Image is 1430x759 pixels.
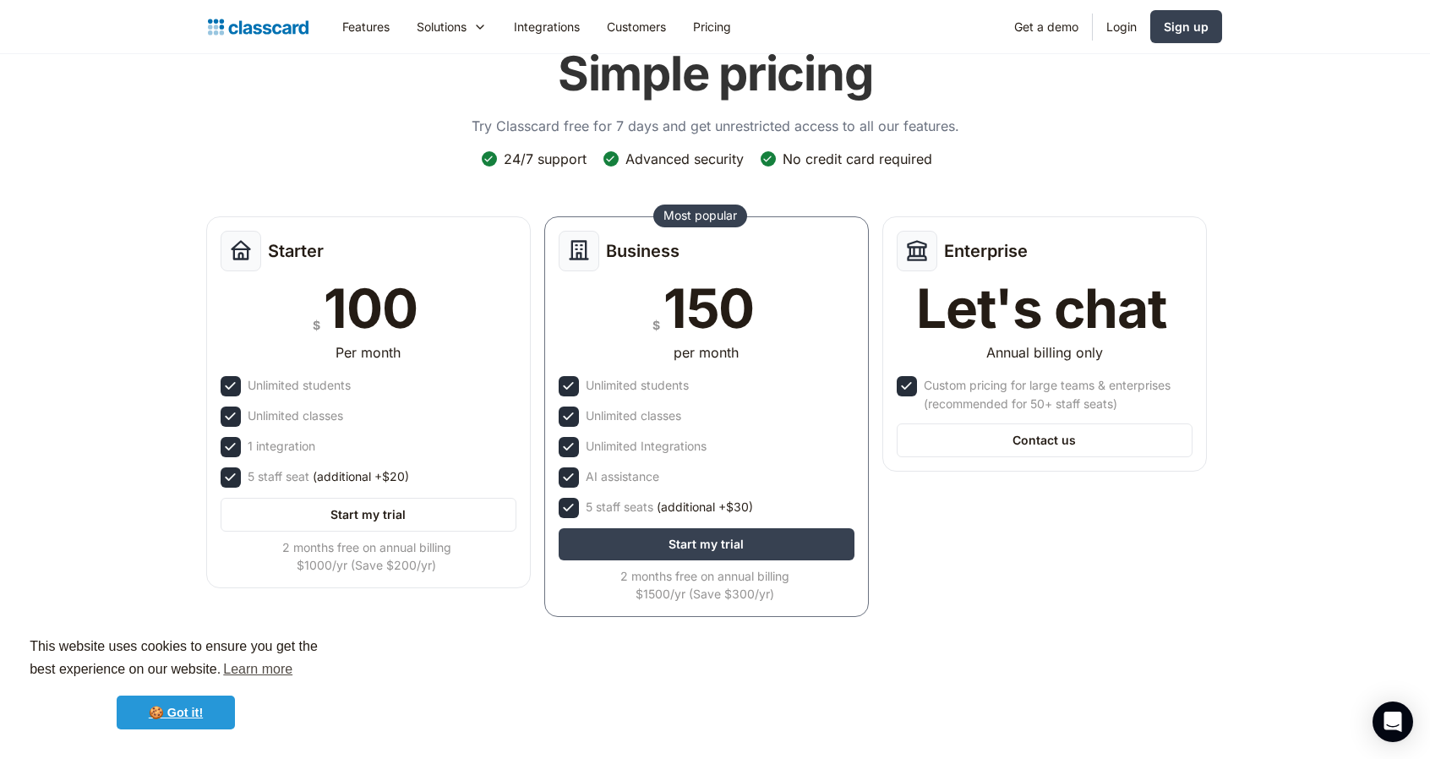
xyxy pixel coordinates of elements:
[1164,18,1209,35] div: Sign up
[248,407,343,425] div: Unlimited classes
[472,116,959,136] p: Try Classcard free for 7 days and get unrestricted access to all our features.
[1373,702,1413,742] div: Open Intercom Messenger
[783,150,932,168] div: No credit card required
[221,498,516,532] a: Start my trial
[417,18,467,35] div: Solutions
[663,281,754,336] div: 150
[336,342,401,363] div: Per month
[944,241,1028,261] h2: Enterprise
[674,342,739,363] div: per month
[208,15,308,39] a: home
[558,46,873,102] h1: Simple pricing
[1150,10,1222,43] a: Sign up
[403,8,500,46] div: Solutions
[663,207,737,224] div: Most popular
[329,8,403,46] a: Features
[221,538,513,574] div: 2 months free on annual billing $1000/yr (Save $200/yr)
[504,150,587,168] div: 24/7 support
[606,241,680,261] h2: Business
[916,281,1166,336] div: Let's chat
[652,314,660,336] div: $
[586,407,681,425] div: Unlimited classes
[586,437,707,456] div: Unlimited Integrations
[897,423,1193,457] a: Contact us
[986,342,1103,363] div: Annual billing only
[268,241,324,261] h2: Starter
[1093,8,1150,46] a: Login
[625,150,744,168] div: Advanced security
[559,528,854,560] a: Start my trial
[221,657,295,682] a: learn more about cookies
[1001,8,1092,46] a: Get a demo
[117,696,235,729] a: dismiss cookie message
[657,498,753,516] span: (additional +$30)
[248,467,409,486] div: 5 staff seat
[313,314,320,336] div: $
[593,8,680,46] a: Customers
[559,567,851,603] div: 2 months free on annual billing $1500/yr (Save $300/yr)
[680,8,745,46] a: Pricing
[30,636,322,682] span: This website uses cookies to ensure you get the best experience on our website.
[324,281,417,336] div: 100
[586,467,659,486] div: AI assistance
[248,376,351,395] div: Unlimited students
[500,8,593,46] a: Integrations
[313,467,409,486] span: (additional +$20)
[924,376,1189,413] div: Custom pricing for large teams & enterprises (recommended for 50+ staff seats)
[586,498,753,516] div: 5 staff seats
[586,376,689,395] div: Unlimited students
[14,620,338,745] div: cookieconsent
[248,437,315,456] div: 1 integration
